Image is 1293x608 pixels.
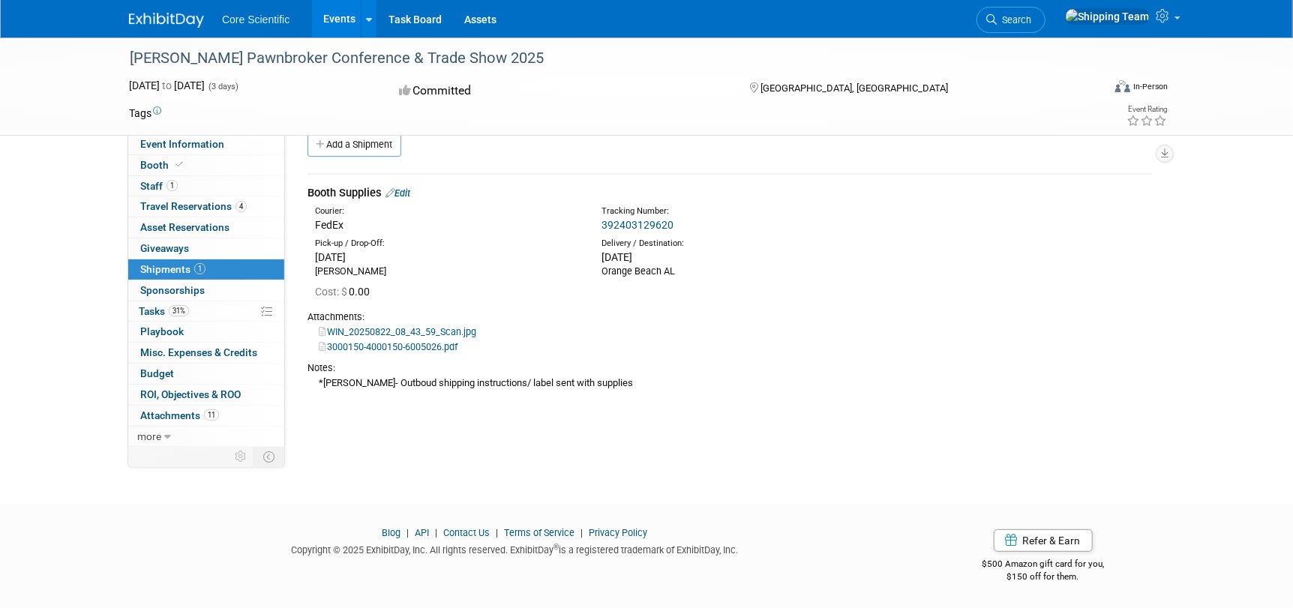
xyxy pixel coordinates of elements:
[129,540,900,557] div: Copyright © 2025 ExhibitDay, Inc. All rights reserved. ExhibitDay is a registered trademark of Ex...
[140,367,174,379] span: Budget
[207,82,238,91] span: (3 days)
[382,527,400,538] a: Blog
[1013,78,1168,100] div: Event Format
[128,155,284,175] a: Booth
[140,284,205,296] span: Sponsorships
[128,134,284,154] a: Event Information
[128,259,284,280] a: Shipments1
[140,180,178,192] span: Staff
[128,238,284,259] a: Giveaways
[589,527,647,538] a: Privacy Policy
[307,185,1153,201] div: Booth Supplies
[315,250,579,265] div: [DATE]
[128,280,284,301] a: Sponsorships
[128,196,284,217] a: Travel Reservations4
[553,543,559,551] sup: ®
[228,447,254,466] td: Personalize Event Tab Strip
[140,221,229,233] span: Asset Reservations
[140,242,189,254] span: Giveaways
[137,430,161,442] span: more
[235,201,247,212] span: 4
[194,263,205,274] span: 1
[443,527,490,538] a: Contact Us
[128,385,284,405] a: ROI, Objectives & ROO
[128,364,284,384] a: Budget
[128,343,284,363] a: Misc. Expenses & Credits
[319,341,457,352] a: 3000150-4000150-6005026.pdf
[128,406,284,426] a: Attachments11
[307,310,1153,324] div: Attachments:
[140,159,186,171] span: Booth
[601,219,673,231] a: 392403129620
[994,529,1093,552] a: Refer & Earn
[601,238,865,250] div: Delivery / Destination:
[403,527,412,538] span: |
[492,527,502,538] span: |
[140,346,257,358] span: Misc. Expenses & Credits
[315,238,579,250] div: Pick-up / Drop-Off:
[431,527,441,538] span: |
[140,263,205,275] span: Shipments
[169,305,189,316] span: 31%
[601,265,865,278] div: Orange Beach AL
[504,527,574,538] a: Terms of Service
[315,286,349,298] span: Cost: $
[315,286,376,298] span: 0.00
[128,176,284,196] a: Staff1
[307,361,1153,375] div: Notes:
[124,45,1079,72] div: [PERSON_NAME] Pawnbroker Conference & Trade Show 2025
[175,160,183,169] i: Booth reservation complete
[204,409,219,421] span: 11
[307,375,1153,391] div: *[PERSON_NAME]- Outboud shipping instructions/ label sent with supplies
[415,527,429,538] a: API
[128,427,284,447] a: more
[140,388,241,400] span: ROI, Objectives & ROO
[140,409,219,421] span: Attachments
[139,305,189,317] span: Tasks
[140,325,184,337] span: Playbook
[601,250,865,265] div: [DATE]
[601,205,937,217] div: Tracking Number:
[394,78,726,104] div: Committed
[1115,80,1130,92] img: Format-Inperson.png
[307,133,401,157] a: Add a Shipment
[254,447,285,466] td: Toggle Event Tabs
[128,322,284,342] a: Playbook
[140,200,247,212] span: Travel Reservations
[577,527,586,538] span: |
[160,79,174,91] span: to
[166,180,178,191] span: 1
[315,217,579,232] div: FedEx
[976,7,1045,33] a: Search
[129,79,205,91] span: [DATE] [DATE]
[128,217,284,238] a: Asset Reservations
[140,138,224,150] span: Event Information
[1126,106,1167,113] div: Event Rating
[997,14,1031,25] span: Search
[385,187,410,199] a: Edit
[319,326,476,337] a: WIN_20250822_08_43_59_Scan.jpg
[1065,8,1150,25] img: Shipping Team
[760,82,948,94] span: [GEOGRAPHIC_DATA], [GEOGRAPHIC_DATA]
[128,301,284,322] a: Tasks31%
[922,571,1165,583] div: $150 off for them.
[1132,81,1168,92] div: In-Person
[922,548,1165,583] div: $500 Amazon gift card for you,
[315,265,579,278] div: [PERSON_NAME]
[129,13,204,28] img: ExhibitDay
[222,13,289,25] span: Core Scientific
[129,106,161,121] td: Tags
[315,205,579,217] div: Courier:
